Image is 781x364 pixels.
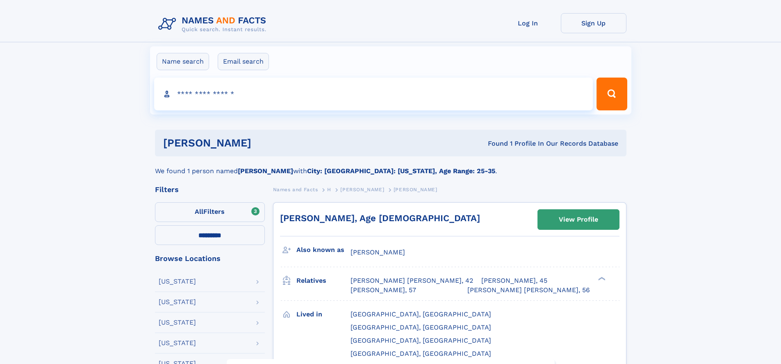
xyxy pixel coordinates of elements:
div: [US_STATE] [159,319,196,326]
span: [PERSON_NAME] [340,187,384,192]
span: [GEOGRAPHIC_DATA], [GEOGRAPHIC_DATA] [351,310,491,318]
b: City: [GEOGRAPHIC_DATA]: [US_STATE], Age Range: 25-35 [307,167,495,175]
div: We found 1 person named with . [155,156,626,176]
button: Search Button [597,78,627,110]
div: Filters [155,186,265,193]
span: [PERSON_NAME] [351,248,405,256]
a: Sign Up [561,13,626,33]
a: View Profile [538,210,619,229]
a: [PERSON_NAME] [340,184,384,195]
h3: Also known as [296,243,351,257]
div: ❯ [596,276,606,282]
label: Name search [157,53,209,70]
span: [GEOGRAPHIC_DATA], [GEOGRAPHIC_DATA] [351,323,491,331]
div: [US_STATE] [159,278,196,285]
a: [PERSON_NAME], 57 [351,286,416,295]
img: Logo Names and Facts [155,13,273,35]
b: [PERSON_NAME] [238,167,293,175]
a: [PERSON_NAME] [PERSON_NAME], 56 [467,286,590,295]
span: All [195,208,203,215]
div: View Profile [559,210,598,229]
h3: Relatives [296,274,351,288]
label: Email search [218,53,269,70]
span: [GEOGRAPHIC_DATA], [GEOGRAPHIC_DATA] [351,337,491,344]
input: search input [154,78,593,110]
span: [PERSON_NAME] [394,187,437,192]
h3: Lived in [296,307,351,321]
a: H [327,184,331,195]
div: Found 1 Profile In Our Records Database [369,139,618,148]
div: [US_STATE] [159,299,196,305]
div: [US_STATE] [159,340,196,346]
h1: [PERSON_NAME] [163,138,370,148]
a: Log In [495,13,561,33]
span: [GEOGRAPHIC_DATA], [GEOGRAPHIC_DATA] [351,350,491,357]
a: [PERSON_NAME], Age [DEMOGRAPHIC_DATA] [280,213,480,223]
span: H [327,187,331,192]
label: Filters [155,202,265,222]
a: [PERSON_NAME] [PERSON_NAME], 42 [351,276,473,285]
a: Names and Facts [273,184,318,195]
a: [PERSON_NAME], 45 [481,276,547,285]
div: Browse Locations [155,255,265,262]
